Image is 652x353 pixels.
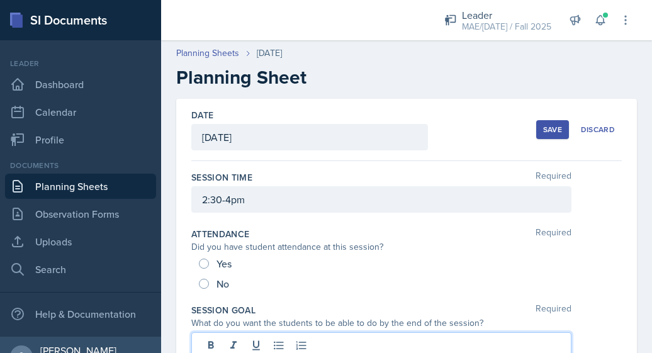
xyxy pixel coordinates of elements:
[536,120,569,139] button: Save
[257,47,282,60] div: [DATE]
[581,125,615,135] div: Discard
[536,171,571,184] span: Required
[5,58,156,69] div: Leader
[5,160,156,171] div: Documents
[5,229,156,254] a: Uploads
[216,257,232,270] span: Yes
[536,228,571,240] span: Required
[216,277,229,290] span: No
[574,120,622,139] button: Discard
[202,192,561,207] p: 2:30-4pm
[191,228,250,240] label: Attendance
[5,301,156,327] div: Help & Documentation
[191,171,252,184] label: Session Time
[543,125,562,135] div: Save
[5,174,156,199] a: Planning Sheets
[191,109,213,121] label: Date
[191,304,256,317] label: Session Goal
[176,47,239,60] a: Planning Sheets
[5,127,156,152] a: Profile
[191,240,571,254] div: Did you have student attendance at this session?
[176,66,637,89] h2: Planning Sheet
[5,99,156,125] a: Calendar
[462,20,551,33] div: MAE/[DATE] / Fall 2025
[5,72,156,97] a: Dashboard
[536,304,571,317] span: Required
[191,317,571,330] div: What do you want the students to be able to do by the end of the session?
[5,201,156,227] a: Observation Forms
[462,8,551,23] div: Leader
[5,257,156,282] a: Search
